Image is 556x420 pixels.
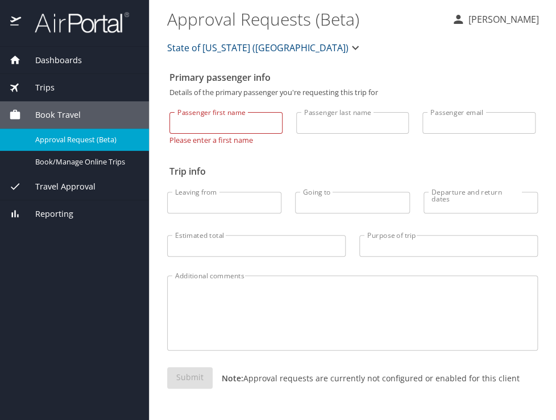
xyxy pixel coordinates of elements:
[169,134,283,144] p: Please enter a first name
[35,134,135,145] span: Approval Request (Beta)
[21,81,55,94] span: Trips
[465,13,539,26] p: [PERSON_NAME]
[10,11,22,34] img: icon-airportal.png
[22,11,129,34] img: airportal-logo.png
[169,68,536,87] h2: Primary passenger info
[167,40,348,56] span: State of [US_STATE] ([GEOGRAPHIC_DATA])
[21,180,96,193] span: Travel Approval
[169,162,536,180] h2: Trip info
[213,372,520,384] p: Approval requests are currently not configured or enabled for this client
[21,54,82,67] span: Dashboards
[35,157,135,167] span: Book/Manage Online Trips
[21,208,73,220] span: Reporting
[222,373,243,384] strong: Note:
[447,9,543,30] button: [PERSON_NAME]
[163,36,367,59] button: State of [US_STATE] ([GEOGRAPHIC_DATA])
[169,89,536,96] p: Details of the primary passenger you're requesting this trip for
[21,109,81,121] span: Book Travel
[167,1,442,36] h1: Approval Requests (Beta)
